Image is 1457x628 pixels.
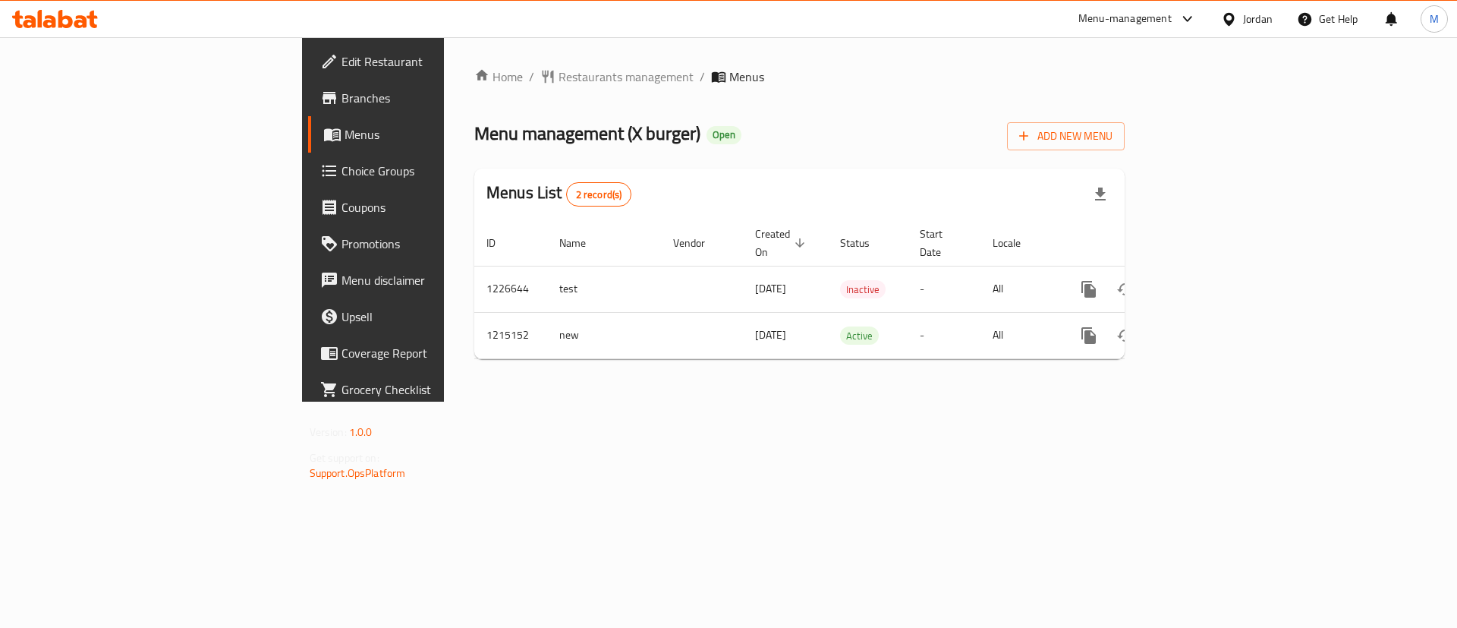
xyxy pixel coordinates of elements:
a: Promotions [308,226,546,262]
div: Jordan [1243,11,1273,27]
td: All [980,266,1059,312]
span: Open [706,128,741,141]
nav: breadcrumb [474,68,1125,86]
a: Support.OpsPlatform [310,463,406,483]
span: Created On [755,225,810,261]
span: Menu management ( X burger ) [474,116,700,150]
a: Branches [308,80,546,116]
span: ID [486,234,515,252]
td: test [547,266,661,312]
div: Export file [1082,176,1119,213]
h2: Menus List [486,181,631,207]
button: more [1071,271,1107,308]
div: Total records count [566,182,632,207]
span: Choice Groups [341,162,533,180]
span: M [1430,11,1439,27]
table: enhanced table [474,220,1229,359]
button: more [1071,317,1107,354]
a: Coverage Report [308,335,546,371]
span: Menus [345,125,533,144]
td: All [980,312,1059,358]
span: Coverage Report [341,344,533,362]
span: Status [840,234,889,252]
span: Restaurants management [559,68,694,86]
a: Grocery Checklist [308,371,546,408]
span: Branches [341,89,533,107]
li: / [700,68,705,86]
span: Menu disclaimer [341,271,533,289]
span: Locale [993,234,1040,252]
div: Inactive [840,280,886,298]
span: Name [559,234,606,252]
a: Coupons [308,189,546,226]
span: Coupons [341,198,533,216]
span: 1.0.0 [349,422,373,442]
a: Upsell [308,298,546,335]
span: 2 record(s) [567,188,631,202]
span: Inactive [840,281,886,298]
span: Start Date [920,225,962,261]
span: Vendor [673,234,725,252]
span: Menus [729,68,764,86]
td: - [908,266,980,312]
span: Add New Menu [1019,127,1112,146]
td: new [547,312,661,358]
button: Change Status [1107,271,1144,308]
span: Active [840,327,879,345]
a: Menu disclaimer [308,262,546,298]
td: - [908,312,980,358]
a: Choice Groups [308,153,546,189]
span: Promotions [341,235,533,253]
button: Change Status [1107,317,1144,354]
div: Active [840,327,879,345]
div: Open [706,126,741,144]
span: Edit Restaurant [341,52,533,71]
a: Menus [308,116,546,153]
span: Grocery Checklist [341,380,533,399]
th: Actions [1059,220,1229,267]
div: Menu-management [1078,10,1172,28]
span: [DATE] [755,279,786,298]
span: Upsell [341,308,533,326]
a: Edit Restaurant [308,43,546,80]
button: Add New Menu [1007,122,1125,150]
span: Get support on: [310,448,379,468]
span: [DATE] [755,325,786,345]
a: Restaurants management [540,68,694,86]
span: Version: [310,422,347,442]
